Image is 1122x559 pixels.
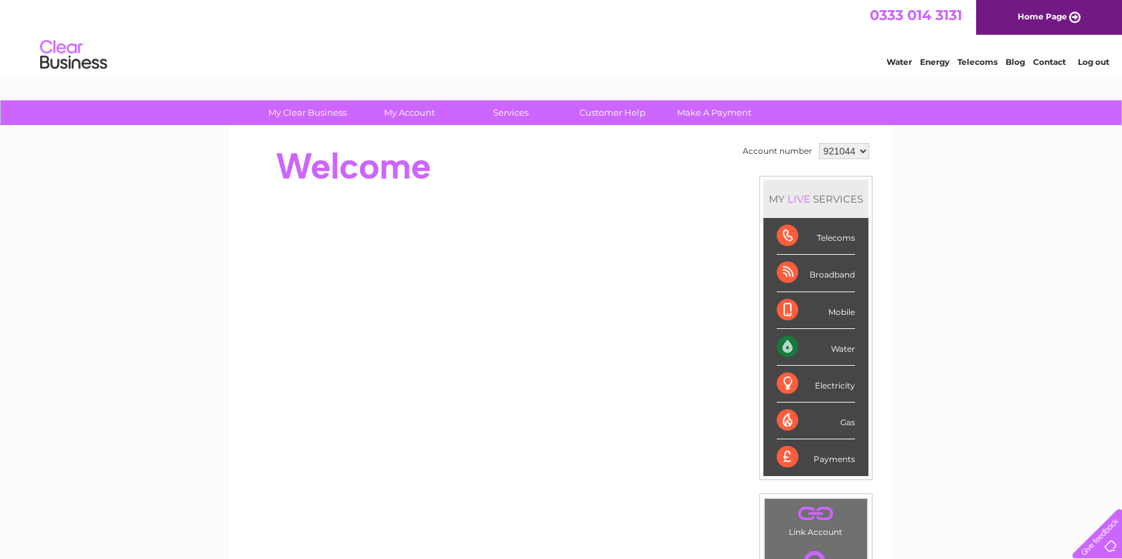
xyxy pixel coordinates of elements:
a: Telecoms [957,57,998,67]
a: Make A Payment [659,100,769,125]
div: Broadband [777,255,855,292]
a: Blog [1006,57,1025,67]
div: LIVE [785,193,813,205]
a: 0333 014 3131 [870,7,962,23]
div: Telecoms [777,218,855,255]
div: Mobile [777,292,855,329]
td: Account number [739,140,816,162]
a: . [768,502,864,526]
div: Water [777,329,855,366]
a: My Account [354,100,464,125]
div: Electricity [777,366,855,403]
a: Contact [1033,57,1066,67]
a: Services [456,100,566,125]
div: Gas [777,403,855,439]
td: Link Account [764,498,868,540]
a: Energy [920,57,949,67]
a: Log out [1078,57,1109,67]
img: logo.png [39,35,108,76]
a: My Clear Business [252,100,363,125]
a: Customer Help [557,100,668,125]
div: Payments [777,439,855,475]
div: MY SERVICES [763,180,868,218]
a: Water [886,57,912,67]
div: Clear Business is a trading name of Verastar Limited (registered in [GEOGRAPHIC_DATA] No. 3667643... [246,7,878,65]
